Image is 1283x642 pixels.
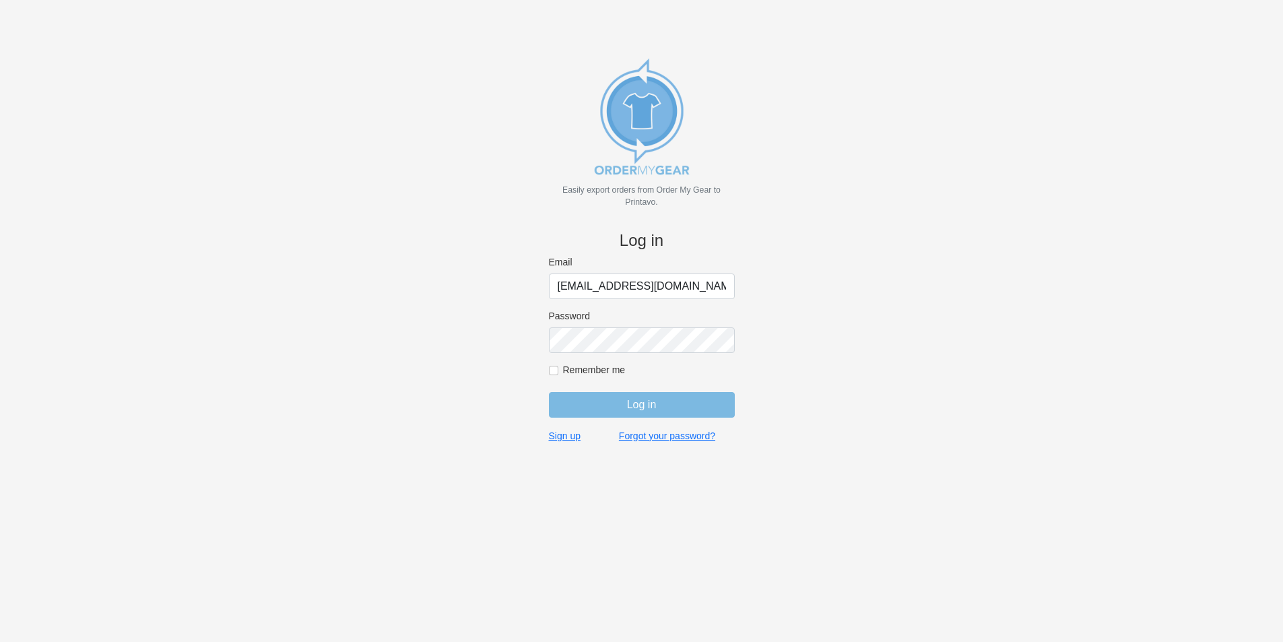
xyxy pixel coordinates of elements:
[549,256,735,268] label: Email
[549,310,735,322] label: Password
[619,430,715,442] a: Forgot your password?
[549,430,581,442] a: Sign up
[549,392,735,418] input: Log in
[549,231,735,251] h4: Log in
[563,364,735,376] label: Remember me
[549,184,735,208] p: Easily export orders from Order My Gear to Printavo.
[574,49,709,184] img: new_omg_export_logo-652582c309f788888370c3373ec495a74b7b3fc93c8838f76510ecd25890bcc4.png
